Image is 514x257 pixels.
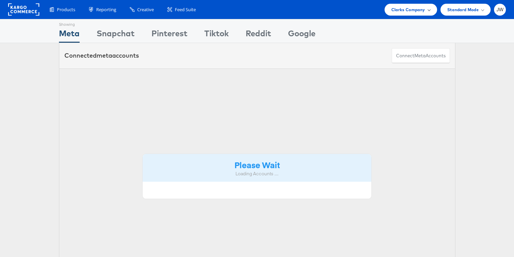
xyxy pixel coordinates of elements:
div: Reddit [246,27,271,43]
div: Tiktok [204,27,229,43]
div: Showing [59,19,80,27]
button: ConnectmetaAccounts [392,48,450,63]
span: Standard Mode [447,6,479,13]
span: Clarks Company [391,6,425,13]
span: Feed Suite [175,6,196,13]
span: meta [414,53,426,59]
div: Meta [59,27,80,43]
div: Loading Accounts .... [148,171,367,177]
div: Pinterest [151,27,187,43]
span: Creative [137,6,154,13]
div: Connected accounts [64,51,139,60]
span: JW [496,7,504,12]
span: meta [97,52,112,59]
span: Reporting [96,6,116,13]
div: Snapchat [97,27,135,43]
span: Products [57,6,75,13]
div: Google [288,27,315,43]
strong: Please Wait [234,159,280,170]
